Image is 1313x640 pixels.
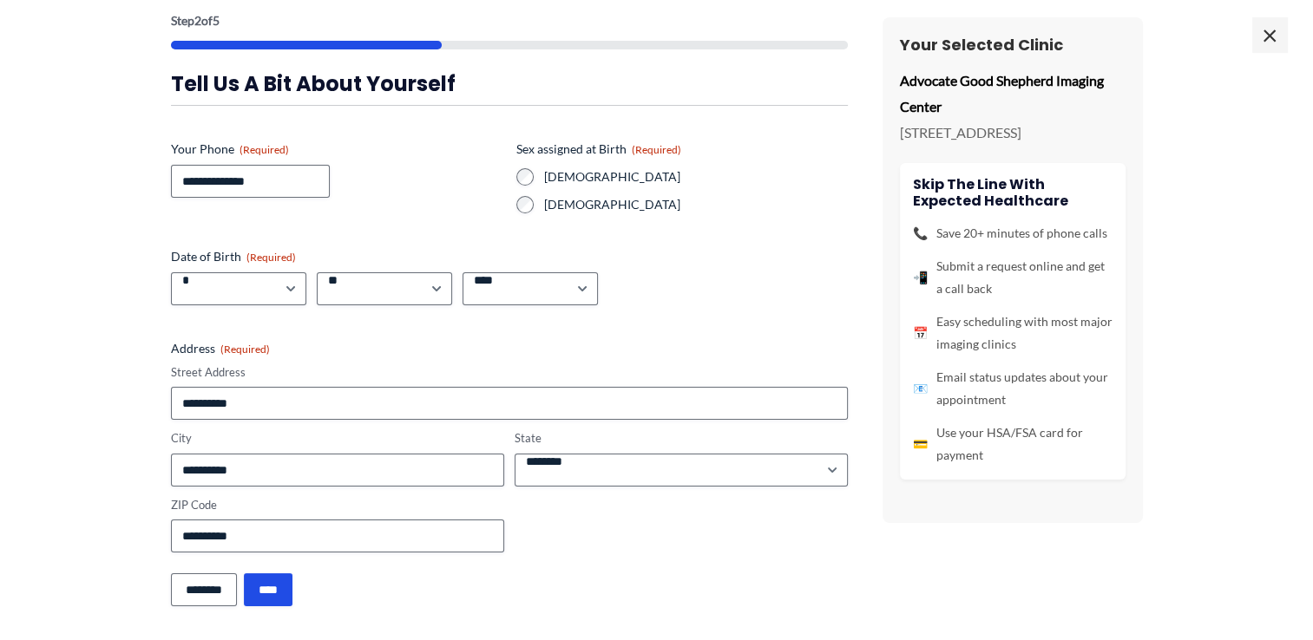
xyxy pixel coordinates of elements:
label: ZIP Code [171,497,504,513]
label: Your Phone [171,140,502,158]
label: [DEMOGRAPHIC_DATA] [544,196,848,213]
span: (Required) [240,143,289,156]
h4: Skip the line with Expected Healthcare [913,176,1113,209]
p: Step of [171,15,848,27]
span: 💳 [913,433,928,455]
label: City [171,430,504,447]
span: 📧 [913,377,928,400]
span: (Required) [246,251,296,264]
label: State [515,430,848,447]
span: 📲 [913,266,928,289]
h3: Your Selected Clinic [900,35,1126,55]
label: [DEMOGRAPHIC_DATA] [544,168,848,186]
li: Email status updates about your appointment [913,366,1113,411]
span: 5 [213,13,220,28]
p: Advocate Good Shepherd Imaging Center [900,68,1126,119]
p: [STREET_ADDRESS] [900,120,1126,146]
label: Street Address [171,364,848,381]
span: × [1252,17,1287,52]
h3: Tell us a bit about yourself [171,70,848,97]
span: 📅 [913,322,928,344]
span: 📞 [913,222,928,245]
li: Use your HSA/FSA card for payment [913,421,1113,467]
legend: Sex assigned at Birth [516,140,681,158]
span: (Required) [632,143,681,156]
li: Easy scheduling with most major imaging clinics [913,310,1113,356]
li: Save 20+ minutes of phone calls [913,222,1113,245]
span: 2 [194,13,201,28]
li: Submit a request online and get a call back [913,255,1113,300]
legend: Date of Birth [171,248,296,265]
legend: Address [171,340,270,357]
span: (Required) [220,343,270,356]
